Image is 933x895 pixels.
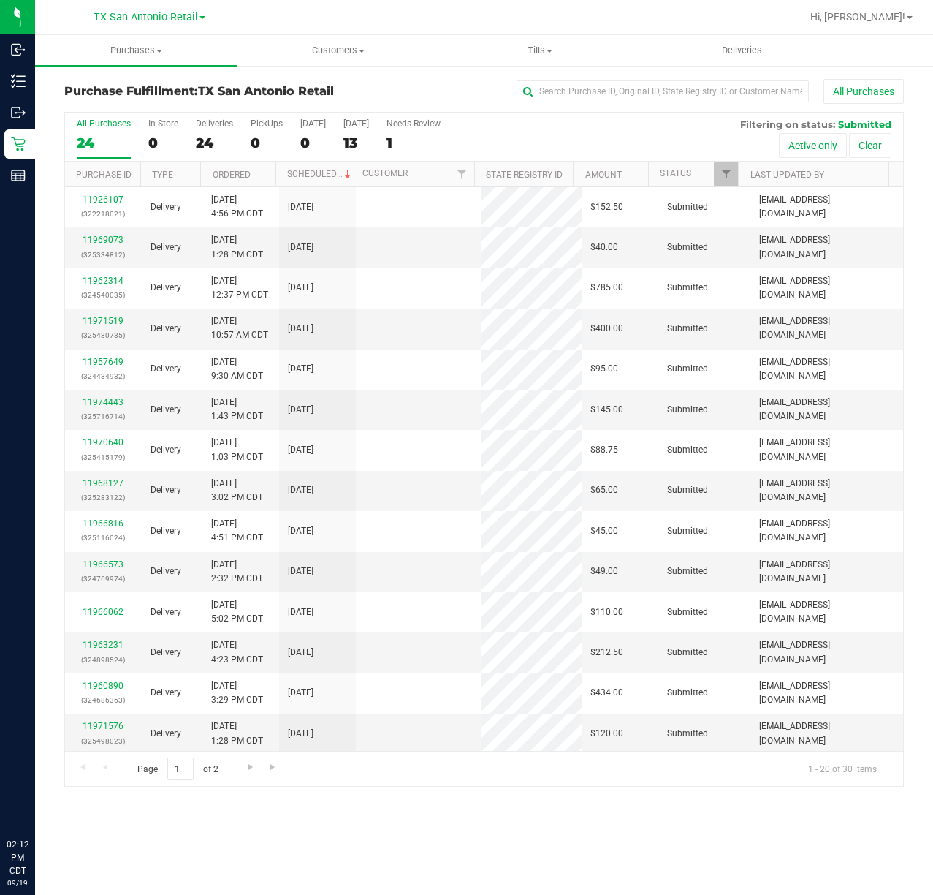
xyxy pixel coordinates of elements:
div: [DATE] [343,118,369,129]
span: TX San Antonio Retail [94,11,198,23]
p: (324898524) [74,653,133,667]
inline-svg: Retail [11,137,26,151]
a: 11962314 [83,276,123,286]
span: Delivery [151,646,181,660]
p: (325480735) [74,328,133,342]
a: Customer [362,168,408,178]
a: State Registry ID [486,170,563,180]
span: [EMAIL_ADDRESS][DOMAIN_NAME] [759,396,894,423]
inline-svg: Outbound [11,105,26,120]
p: (325334812) [74,248,133,262]
span: [DATE] 10:57 AM CDT [211,314,268,342]
p: (324686363) [74,693,133,707]
a: Deliveries [641,35,844,66]
span: [DATE] [288,362,313,376]
span: Filtering on status: [740,118,835,130]
span: [DATE] [288,241,313,254]
span: Submitted [667,686,708,700]
a: 11966816 [83,518,123,529]
span: $120.00 [590,727,623,741]
span: [EMAIL_ADDRESS][DOMAIN_NAME] [759,193,894,221]
a: 11960890 [83,681,123,691]
span: Delivery [151,362,181,376]
iframe: Resource center [15,778,58,822]
span: Delivery [151,443,181,457]
span: $95.00 [590,362,618,376]
span: Submitted [667,403,708,417]
span: Delivery [151,403,181,417]
span: [DATE] [288,403,313,417]
a: 11926107 [83,195,123,205]
span: [DATE] [288,727,313,741]
div: 13 [343,135,369,151]
span: Delivery [151,200,181,214]
span: $88.75 [590,443,618,457]
span: [EMAIL_ADDRESS][DOMAIN_NAME] [759,517,894,545]
span: Purchases [35,44,237,57]
span: Delivery [151,241,181,254]
span: $785.00 [590,281,623,295]
span: [DATE] 4:51 PM CDT [211,517,263,545]
span: Delivery [151,281,181,295]
inline-svg: Inbound [11,42,26,57]
div: 0 [148,135,178,151]
button: Active only [779,133,847,158]
a: Customers [237,35,440,66]
a: Last Updated By [750,170,824,180]
span: Delivery [151,483,181,497]
a: 11966573 [83,559,123,570]
span: [EMAIL_ADDRESS][DOMAIN_NAME] [759,274,894,302]
span: [DATE] 2:32 PM CDT [211,558,263,586]
p: (325498023) [74,734,133,748]
span: [EMAIL_ADDRESS][DOMAIN_NAME] [759,233,894,261]
span: $212.50 [590,646,623,660]
a: 11970640 [83,437,123,447]
span: $40.00 [590,241,618,254]
p: (324540035) [74,288,133,302]
span: [EMAIL_ADDRESS][DOMAIN_NAME] [759,598,894,626]
span: $434.00 [590,686,623,700]
span: $49.00 [590,564,618,578]
span: [DATE] [288,524,313,538]
div: [DATE] [300,118,326,129]
a: Filter [714,162,738,186]
a: Filter [450,162,474,186]
span: Submitted [667,241,708,254]
button: Clear [849,133,891,158]
input: 1 [167,758,194,780]
span: [DATE] [288,443,313,457]
span: Submitted [667,483,708,497]
div: PickUps [251,118,283,129]
a: 11963231 [83,640,123,650]
span: $152.50 [590,200,623,214]
input: Search Purchase ID, Original ID, State Registry ID or Customer Name... [517,80,809,102]
a: Go to the next page [240,758,261,777]
span: [DATE] 4:23 PM CDT [211,638,263,666]
inline-svg: Inventory [11,74,26,88]
span: $110.00 [590,605,623,619]
span: [EMAIL_ADDRESS][DOMAIN_NAME] [759,638,894,666]
span: [EMAIL_ADDRESS][DOMAIN_NAME] [759,436,894,464]
a: 11957649 [83,357,123,367]
div: 24 [77,135,131,151]
a: Go to the last page [263,758,284,777]
span: Submitted [667,362,708,376]
span: [DATE] 3:02 PM CDT [211,477,263,505]
span: Submitted [667,564,708,578]
span: $45.00 [590,524,618,538]
p: (324769974) [74,572,133,586]
span: $400.00 [590,322,623,336]
div: Needs Review [386,118,441,129]
span: Tills [440,44,641,57]
p: (324434932) [74,369,133,383]
span: Submitted [667,646,708,660]
div: In Store [148,118,178,129]
div: 0 [300,135,326,151]
p: (325283122) [74,491,133,505]
span: [DATE] 1:43 PM CDT [211,396,263,423]
span: Submitted [667,524,708,538]
span: [EMAIL_ADDRESS][DOMAIN_NAME] [759,314,894,342]
span: Customers [238,44,439,57]
span: [DATE] [288,281,313,295]
span: Delivery [151,605,181,619]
